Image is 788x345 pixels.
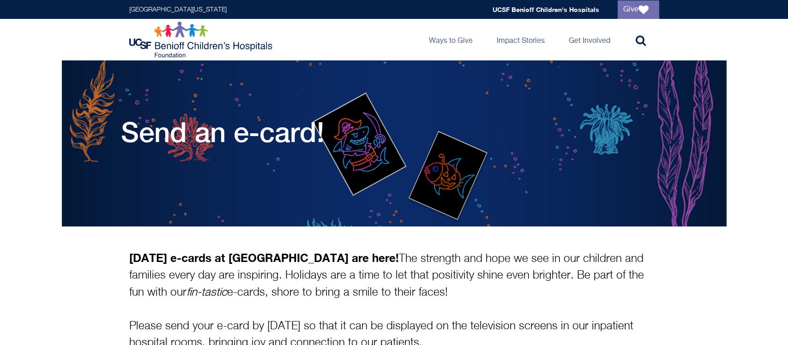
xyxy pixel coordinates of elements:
img: Logo for UCSF Benioff Children's Hospitals Foundation [129,21,275,58]
a: [GEOGRAPHIC_DATA][US_STATE] [129,6,227,13]
a: Give [618,0,659,19]
a: UCSF Benioff Children's Hospitals [493,6,599,13]
i: fin-tastic [186,287,227,298]
h1: Send an e-card! [121,116,325,148]
a: Impact Stories [489,19,552,60]
a: Get Involved [561,19,618,60]
strong: [DATE] e-cards at [GEOGRAPHIC_DATA] are here! [129,251,399,264]
a: Ways to Give [421,19,480,60]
